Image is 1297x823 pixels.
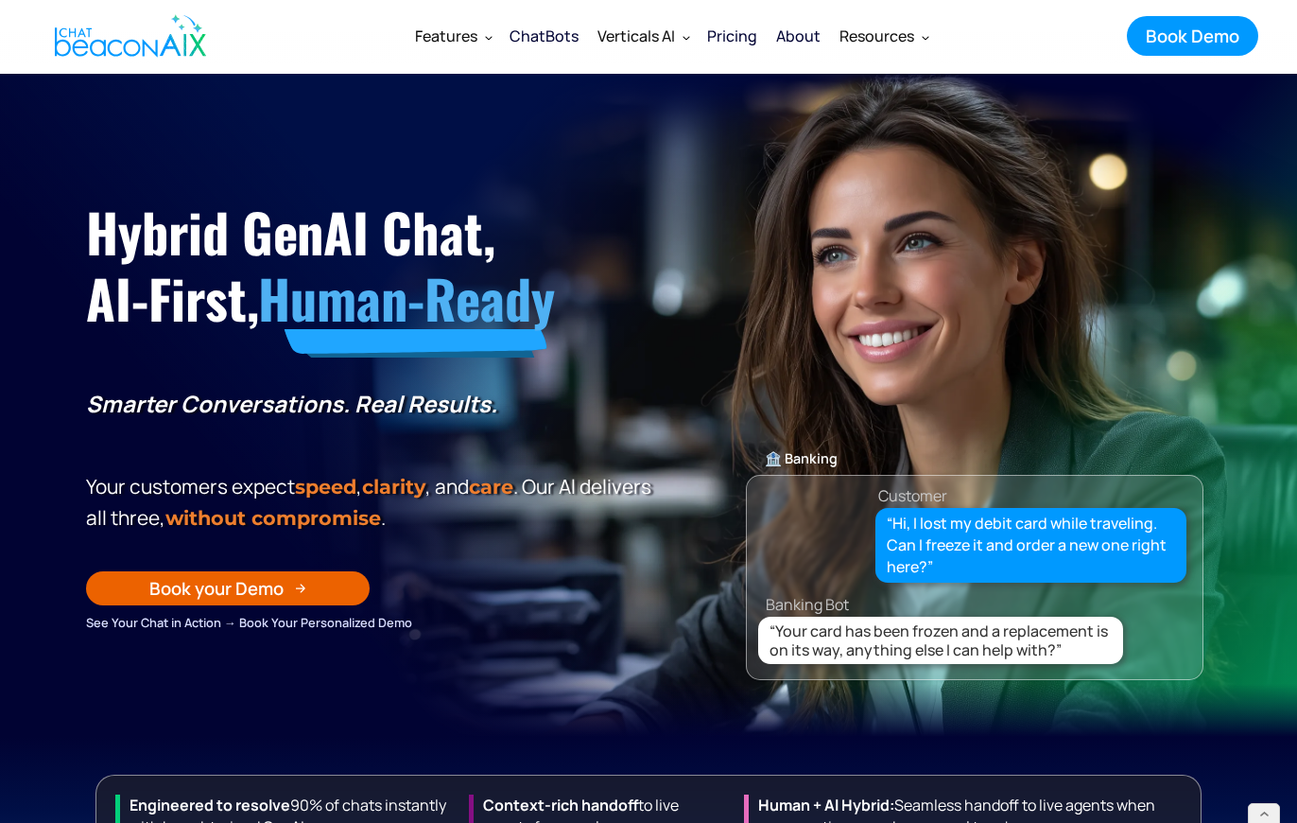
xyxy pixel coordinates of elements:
[295,583,306,594] img: Arrow
[469,475,513,499] span: care
[258,258,554,337] span: Human-Ready
[747,446,1202,472] div: 🏦 Banking
[1127,16,1258,56] a: Book Demo
[878,482,947,509] div: Customer
[830,13,937,59] div: Resources
[86,571,370,605] a: Book your Demo
[887,513,1176,579] div: “Hi, I lost my debit card while traveling. Can I freeze it and order a new one right here?”
[415,23,477,49] div: Features
[707,23,757,49] div: Pricing
[130,795,290,815] strong: Engineered to resolve
[483,795,638,815] strong: Context-rich handoff
[510,23,579,49] div: ChatBots
[758,795,894,815] strong: Human + Al Hybrid:
[588,13,698,59] div: Verticals AI
[86,388,497,419] strong: Smarter Conversations. Real Results.
[683,33,690,41] img: Dropdown
[500,11,588,61] a: ChatBots
[86,199,658,332] h1: Hybrid GenAI Chat, AI-First,
[485,33,493,41] img: Dropdown
[776,23,821,49] div: About
[922,33,929,41] img: Dropdown
[839,23,914,49] div: Resources
[597,23,675,49] div: Verticals AI
[86,471,658,534] p: Your customers expect , , and . Our Al delivers all three, .
[165,506,381,530] span: without compromise
[1146,24,1239,48] div: Book Demo
[698,11,767,61] a: Pricing
[406,13,500,59] div: Features
[362,475,425,499] span: clarity
[295,475,356,499] strong: speed
[86,612,658,633] div: See Your Chat in Action → Book Your Personalized Demo
[767,11,830,61] a: About
[149,576,284,601] div: Book your Demo
[39,3,216,69] a: home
